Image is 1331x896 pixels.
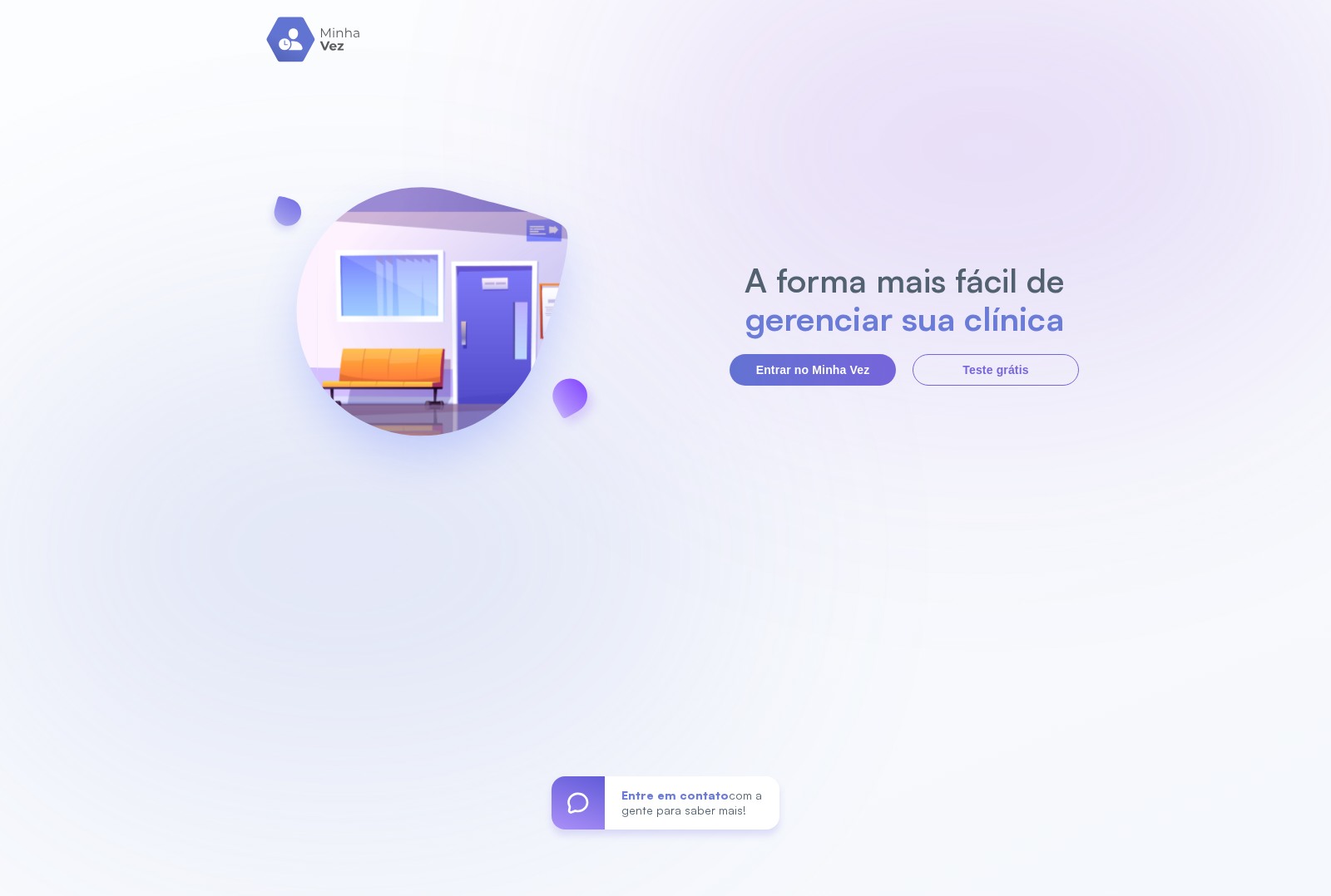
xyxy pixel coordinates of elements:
[605,776,779,830] div: com a gente para saber mais!
[621,788,729,802] span: Entre em contato
[736,261,1073,299] h2: A forma mais fácil de
[730,354,896,386] button: Entrar no Minha Vez
[736,299,1073,337] h2: gerenciar sua clínica
[913,354,1079,386] button: Teste grátis
[266,17,362,62] img: logo.svg
[252,143,611,505] img: banner-login.svg
[552,776,779,830] a: Entre em contatocom a gente para saber mais!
